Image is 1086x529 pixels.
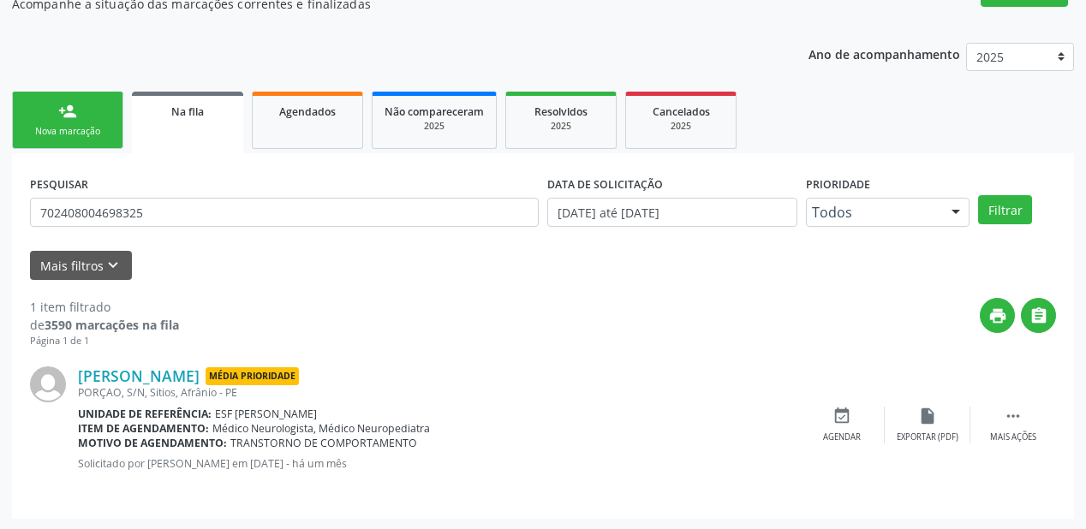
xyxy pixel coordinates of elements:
[58,102,77,121] div: person_add
[897,431,958,443] div: Exportar (PDF)
[534,104,588,119] span: Resolvidos
[78,366,200,385] a: [PERSON_NAME]
[385,104,484,119] span: Não compareceram
[30,316,179,334] div: de
[30,298,179,316] div: 1 item filtrado
[30,171,88,198] label: PESQUISAR
[988,306,1007,325] i: print
[547,198,797,227] input: Selecione um intervalo
[653,104,710,119] span: Cancelados
[206,367,299,385] span: Média Prioridade
[1029,306,1048,325] i: 
[30,251,132,281] button: Mais filtroskeyboard_arrow_down
[230,436,417,450] span: TRANSTORNO DE COMPORTAMENTO
[45,317,179,333] strong: 3590 marcações na fila
[30,334,179,348] div: Página 1 de 1
[30,366,66,402] img: img
[978,195,1032,224] button: Filtrar
[547,171,663,198] label: DATA DE SOLICITAÇÃO
[980,298,1015,333] button: print
[518,120,604,133] div: 2025
[30,198,539,227] input: Nome, CNS
[832,407,851,425] i: event_available
[171,104,204,119] span: Na fila
[812,204,934,221] span: Todos
[823,431,861,443] div: Agendar
[385,120,484,133] div: 2025
[78,456,799,471] p: Solicitado por [PERSON_NAME] em [DATE] - há um mês
[25,125,110,138] div: Nova marcação
[638,120,724,133] div: 2025
[1004,407,1023,425] i: 
[806,171,870,198] label: Prioridade
[990,431,1036,443] div: Mais ações
[918,407,937,425] i: insert_drive_file
[1021,298,1056,333] button: 
[279,104,336,119] span: Agendados
[104,256,122,275] i: keyboard_arrow_down
[78,436,227,450] b: Motivo de agendamento:
[212,421,430,436] span: Médico Neurologista, Médico Neuropediatra
[809,43,960,64] p: Ano de acompanhamento
[78,421,209,436] b: Item de agendamento:
[78,407,212,421] b: Unidade de referência:
[215,407,317,421] span: ESF [PERSON_NAME]
[78,385,799,400] div: PORÇAO, S/N, Sitios, Afrânio - PE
